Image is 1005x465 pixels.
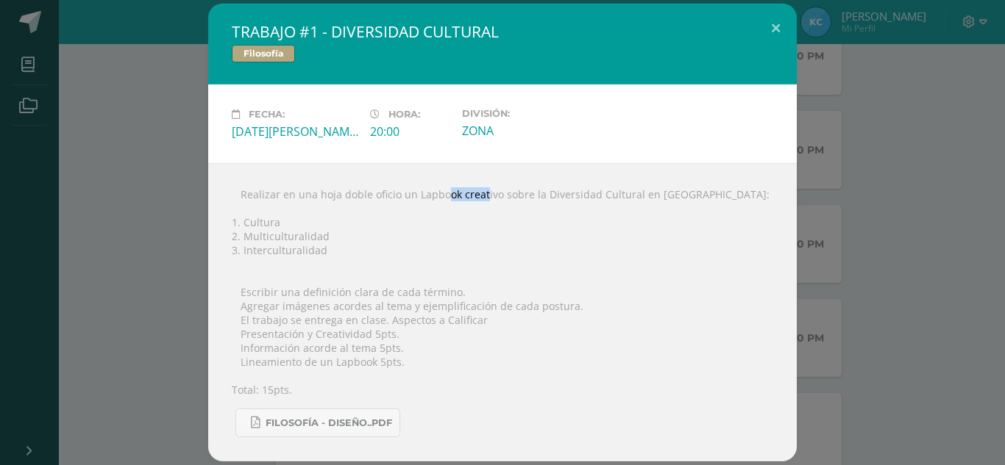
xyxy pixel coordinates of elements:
a: FILOSOFÍA - DISEÑO..pdf [235,408,400,437]
h2: TRABAJO #1 - DIVERSIDAD CULTURAL [232,21,773,42]
label: División: [462,108,589,119]
button: Close (Esc) [755,4,797,54]
span: Fecha: [249,109,285,120]
span: Hora: [388,109,420,120]
div:  Realizar en una hoja doble oficio un Lapbook creativo sobre la Diversidad Cultural en [GEOGRAPH... [208,163,797,461]
span: FILOSOFÍA - DISEÑO..pdf [266,417,392,429]
span: Filosofía [232,45,295,62]
div: 20:00 [370,123,450,140]
div: ZONA [462,123,589,139]
div: [DATE][PERSON_NAME] [232,123,358,140]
